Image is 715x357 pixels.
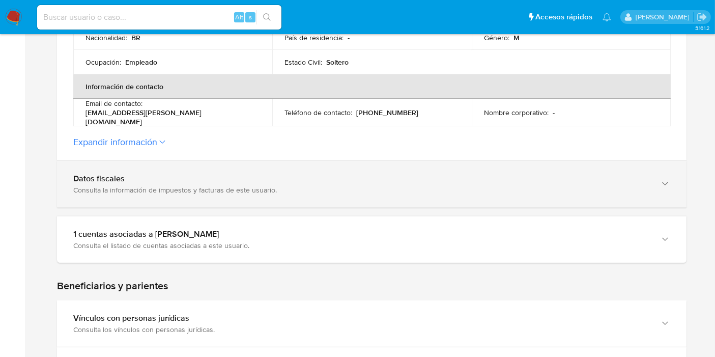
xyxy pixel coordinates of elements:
span: Accesos rápidos [535,12,592,22]
p: igor.oliveirabrito@mercadolibre.com [636,12,693,22]
button: search-icon [256,10,277,24]
input: Buscar usuario o caso... [37,11,281,24]
span: s [249,12,252,22]
a: Salir [697,12,707,22]
span: 3.161.2 [695,24,710,32]
a: Notificaciones [603,13,611,21]
span: Alt [235,12,243,22]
